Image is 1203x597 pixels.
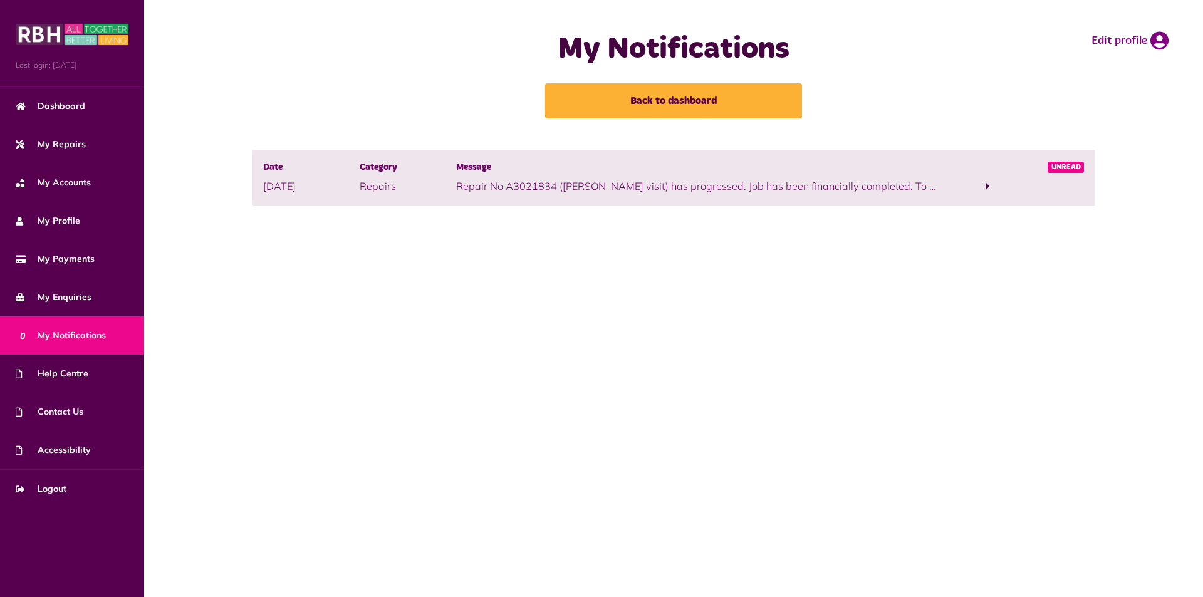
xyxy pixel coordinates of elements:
p: Repairs [360,179,456,194]
span: Message [456,161,939,175]
p: Repair No A3021834 ([PERSON_NAME] visit) has progressed. Job has been financially completed. To v... [456,179,939,194]
span: 0 [16,328,29,342]
span: My Enquiries [16,291,91,304]
span: My Accounts [16,176,91,189]
span: Logout [16,482,66,496]
span: My Notifications [16,329,106,342]
span: My Repairs [16,138,86,151]
span: My Payments [16,252,95,266]
span: Unread [1048,162,1085,173]
h1: My Notifications [423,31,924,68]
span: Date [263,161,360,175]
span: Help Centre [16,367,88,380]
span: Last login: [DATE] [16,60,128,71]
a: Back to dashboard [545,83,802,118]
span: Category [360,161,456,175]
span: Accessibility [16,444,91,457]
span: My Profile [16,214,80,227]
p: [DATE] [263,179,360,194]
a: Edit profile [1091,31,1169,50]
img: MyRBH [16,22,128,47]
span: Dashboard [16,100,85,113]
span: Contact Us [16,405,83,418]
